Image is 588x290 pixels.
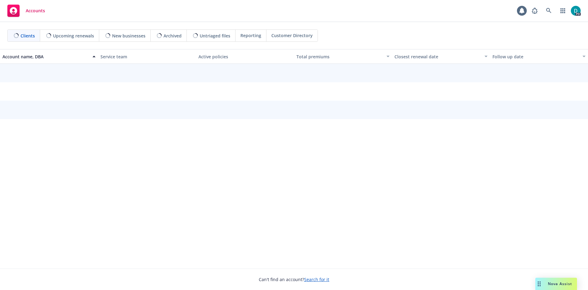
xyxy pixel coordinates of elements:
[196,49,294,64] button: Active policies
[304,276,329,282] a: Search for it
[392,49,490,64] button: Closest renewal date
[529,5,541,17] a: Report a Bug
[164,33,182,39] span: Archived
[21,33,35,39] span: Clients
[535,278,577,290] button: Nova Assist
[294,49,392,64] button: Total premiums
[543,5,555,17] a: Search
[535,278,543,290] div: Drag to move
[557,5,569,17] a: Switch app
[240,32,261,39] span: Reporting
[53,33,94,39] span: Upcoming renewals
[394,53,481,60] div: Closest renewal date
[112,33,145,39] span: New businesses
[100,53,194,60] div: Service team
[198,53,292,60] div: Active policies
[259,276,329,283] span: Can't find an account?
[5,2,47,19] a: Accounts
[2,53,89,60] div: Account name, DBA
[26,8,45,13] span: Accounts
[571,6,581,16] img: photo
[492,53,579,60] div: Follow up date
[548,281,572,286] span: Nova Assist
[200,33,230,39] span: Untriaged files
[98,49,196,64] button: Service team
[296,53,383,60] div: Total premiums
[271,32,313,39] span: Customer Directory
[490,49,588,64] button: Follow up date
